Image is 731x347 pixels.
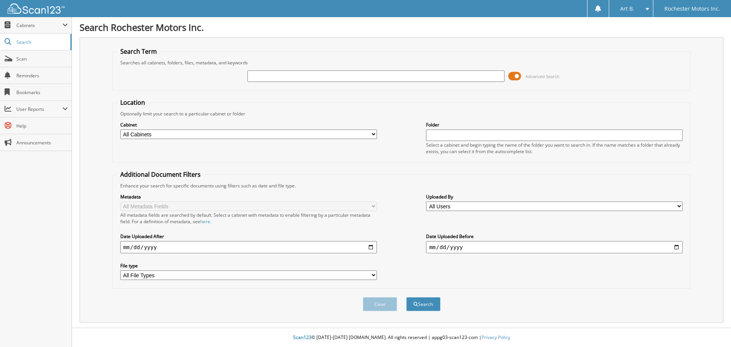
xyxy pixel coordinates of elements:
div: Enhance your search for specific documents using filters such as date and file type. [117,182,687,189]
div: All metadata fields are searched by default. Select a cabinet with metadata to enable filtering b... [120,212,377,225]
button: Search [406,297,441,311]
span: Cabinets [16,22,62,29]
legend: Additional Document Filters [117,170,204,179]
div: Searches all cabinets, folders, files, metadata, and keywords [117,59,687,66]
span: Announcements [16,139,68,146]
label: Folder [426,122,683,128]
input: end [426,241,683,253]
label: Date Uploaded After [120,233,377,240]
span: Rochester Motors Inc. [664,6,720,11]
legend: Search Term [117,47,161,56]
div: Select a cabinet and begin typing the name of the folder you want to search in. If the name match... [426,142,683,155]
span: Reminders [16,72,68,79]
span: Advanced Search [525,74,559,79]
span: Art B. [620,6,634,11]
img: scan123-logo-white.svg [8,3,65,14]
span: User Reports [16,106,62,112]
span: Help [16,123,68,129]
label: Date Uploaded Before [426,233,683,240]
label: Metadata [120,193,377,200]
label: Uploaded By [426,193,683,200]
span: Scan123 [293,334,311,341]
span: Scan [16,56,68,62]
label: File type [120,262,377,269]
span: Search [16,39,67,45]
input: start [120,241,377,253]
span: Bookmarks [16,89,68,96]
a: here [200,218,210,225]
button: Clear [363,297,397,311]
a: Privacy Policy [482,334,510,341]
div: © [DATE]-[DATE] [DOMAIN_NAME]. All rights reserved | appg03-scan123-com | [72,328,731,347]
legend: Location [117,98,149,107]
h1: Search Rochester Motors Inc. [80,21,723,34]
div: Optionally limit your search to a particular cabinet or folder [117,110,687,117]
label: Cabinet [120,122,377,128]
